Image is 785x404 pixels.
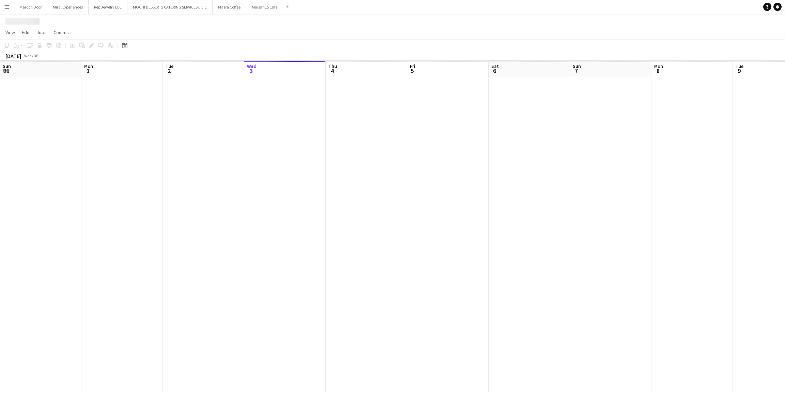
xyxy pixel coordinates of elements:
span: 1 [83,67,93,75]
span: Jobs [36,29,47,35]
span: 3 [246,67,257,75]
span: Wed [247,63,257,69]
span: View [5,29,15,35]
span: Mon [84,63,93,69]
button: Maisan15 Cafe [246,0,283,14]
span: Edit [22,29,30,35]
span: Tue [166,63,173,69]
span: Sun [3,63,11,69]
button: Rep Jewelry LLC [89,0,127,14]
span: 5 [409,67,415,75]
button: Masra Coffee [213,0,246,14]
div: [DATE] [5,53,21,59]
span: Comms [53,29,69,35]
span: Thu [328,63,337,69]
span: Mon [654,63,663,69]
span: Week 36 [22,53,40,58]
a: Edit [19,28,32,37]
a: Jobs [34,28,49,37]
span: 6 [490,67,499,75]
a: Comms [51,28,72,37]
span: Sat [491,63,499,69]
span: 9 [735,67,743,75]
span: Tue [736,63,743,69]
a: View [3,28,18,37]
span: 8 [653,67,663,75]
button: Maroon Door [14,0,47,14]
span: 7 [572,67,581,75]
span: Sun [573,63,581,69]
button: Miral Experiences [47,0,89,14]
span: Fri [410,63,415,69]
span: 4 [327,67,337,75]
button: MOCHI DESSERTS CATERING SERVICES L.L.C [127,0,213,14]
span: 2 [165,67,173,75]
span: 31 [2,67,11,75]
